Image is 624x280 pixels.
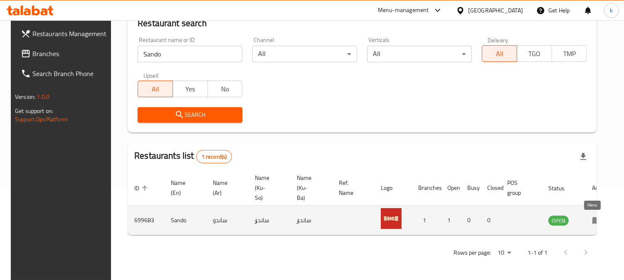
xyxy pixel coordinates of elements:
span: Version: [15,91,35,102]
span: TMP [555,48,584,60]
label: Upsell [143,72,159,78]
span: Search [144,110,236,120]
span: Name (Ku-Ba) [297,173,322,203]
span: No [211,83,239,95]
span: Name (Ku-So) [255,173,280,203]
td: 1 [441,206,461,235]
span: POS group [507,178,532,198]
button: No [207,81,243,97]
span: Branches [32,49,109,59]
div: All [252,46,357,62]
th: Logo [374,170,412,206]
th: Busy [461,170,481,206]
p: 1-1 of 1 [528,248,548,258]
span: Restaurants Management [32,29,109,39]
button: All [482,45,517,62]
img: Sando [381,208,402,229]
span: All [141,83,170,95]
span: k [610,6,613,15]
a: Restaurants Management [14,24,115,44]
td: 0 [461,206,481,235]
th: Closed [481,170,501,206]
span: Ref. Name [339,178,364,198]
span: OPEN [548,216,569,226]
span: Status [548,183,575,193]
div: Menu-management [378,5,429,15]
div: Export file [573,147,593,167]
td: ساندۆ [290,206,332,235]
button: TMP [552,45,587,62]
input: Search for restaurant name or ID.. [138,46,242,62]
button: Search [138,107,242,123]
span: 1.0.0 [37,91,49,102]
span: Search Branch Phone [32,69,109,79]
span: ID [134,183,150,193]
h2: Restaurants list [134,150,232,163]
td: 1 [412,206,441,235]
span: Yes [176,83,205,95]
th: Branches [412,170,441,206]
td: 699683 [128,206,164,235]
button: TGO [517,45,552,62]
a: Branches [14,44,115,64]
a: Support.OpsPlatform [15,114,68,125]
span: 1 record(s) [197,153,232,161]
button: Yes [173,81,208,97]
th: Open [441,170,461,206]
td: ساندو [206,206,248,235]
span: Get support on: [15,106,53,116]
div: All [367,46,472,62]
table: enhanced table [128,170,614,235]
div: Total records count [196,150,232,163]
th: Action [585,170,614,206]
button: All [138,81,173,97]
div: Rows per page: [494,247,514,259]
td: ساندۆ [248,206,290,235]
span: Name (En) [171,178,196,198]
td: 0 [481,206,501,235]
a: Search Branch Phone [14,64,115,84]
span: TGO [520,48,549,60]
td: Sando [164,206,206,235]
h2: Restaurant search [138,17,587,29]
div: [GEOGRAPHIC_DATA] [468,6,523,15]
label: Delivery [488,37,508,43]
span: All [486,48,514,60]
p: Rows per page: [454,248,491,258]
span: Name (Ar) [213,178,238,198]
